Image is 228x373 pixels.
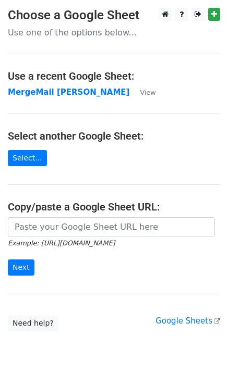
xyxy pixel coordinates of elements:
[8,130,220,142] h4: Select another Google Sheet:
[8,217,215,237] input: Paste your Google Sheet URL here
[8,259,34,276] input: Next
[8,70,220,82] h4: Use a recent Google Sheet:
[8,201,220,213] h4: Copy/paste a Google Sheet URL:
[129,88,155,97] a: View
[8,315,58,331] a: Need help?
[155,316,220,326] a: Google Sheets
[8,27,220,38] p: Use one of the options below...
[8,88,129,97] a: MergeMail [PERSON_NAME]
[140,89,155,96] small: View
[8,239,115,247] small: Example: [URL][DOMAIN_NAME]
[8,8,220,23] h3: Choose a Google Sheet
[8,150,47,166] a: Select...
